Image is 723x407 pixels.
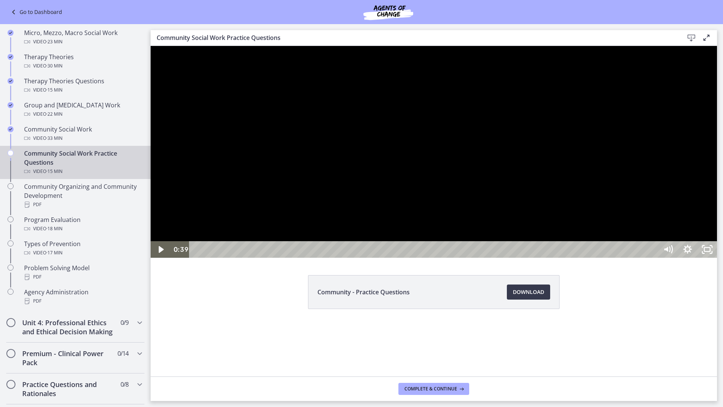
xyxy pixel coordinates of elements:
div: Video [24,86,142,95]
div: Video [24,37,142,46]
div: Community Social Work Practice Questions [24,149,142,176]
div: Community Social Work [24,125,142,143]
a: Go to Dashboard [9,8,62,17]
i: Completed [8,102,14,108]
span: 0 / 14 [117,349,128,358]
h2: Practice Questions and Rationales [22,380,114,398]
div: Types of Prevention [24,239,142,257]
span: Community - Practice Questions [317,288,410,297]
div: Community Organizing and Community Development [24,182,142,209]
div: PDF [24,272,142,282]
div: Video [24,248,142,257]
div: Group and [MEDICAL_DATA] Work [24,101,142,119]
i: Completed [8,78,14,84]
div: PDF [24,200,142,209]
span: 0 / 9 [120,318,128,327]
img: Agents of Change [343,3,433,21]
h3: Community Social Work Practice Questions [157,33,672,42]
div: Therapy Theories Questions [24,77,142,95]
div: Program Evaluation [24,215,142,233]
div: PDF [24,297,142,306]
span: Complete & continue [404,386,457,392]
span: · 18 min [46,224,63,233]
button: Complete & continue [398,383,469,395]
div: Agency Administration [24,288,142,306]
div: Video [24,134,142,143]
div: Video [24,167,142,176]
span: · 30 min [46,61,63,70]
span: · 33 min [46,134,63,143]
button: Unfullscreen [547,195,566,212]
span: Download [513,288,544,297]
span: 0 / 8 [120,380,128,389]
h2: Unit 4: Professional Ethics and Ethical Decision Making [22,318,114,336]
div: Therapy Theories [24,52,142,70]
span: · 22 min [46,110,63,119]
span: · 17 min [46,248,63,257]
div: Video [24,224,142,233]
div: Micro, Mezzo, Macro Social Work [24,28,142,46]
div: Video [24,61,142,70]
div: Problem Solving Model [24,263,142,282]
span: · 15 min [46,86,63,95]
a: Download [507,285,550,300]
h2: Premium - Clinical Power Pack [22,349,114,367]
div: Video [24,110,142,119]
iframe: Video Lesson [151,46,717,258]
span: · 15 min [46,167,63,176]
button: Show settings menu [527,195,547,212]
i: Completed [8,54,14,60]
span: · 23 min [46,37,63,46]
button: Mute [508,195,527,212]
i: Completed [8,126,14,132]
i: Completed [8,30,14,36]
